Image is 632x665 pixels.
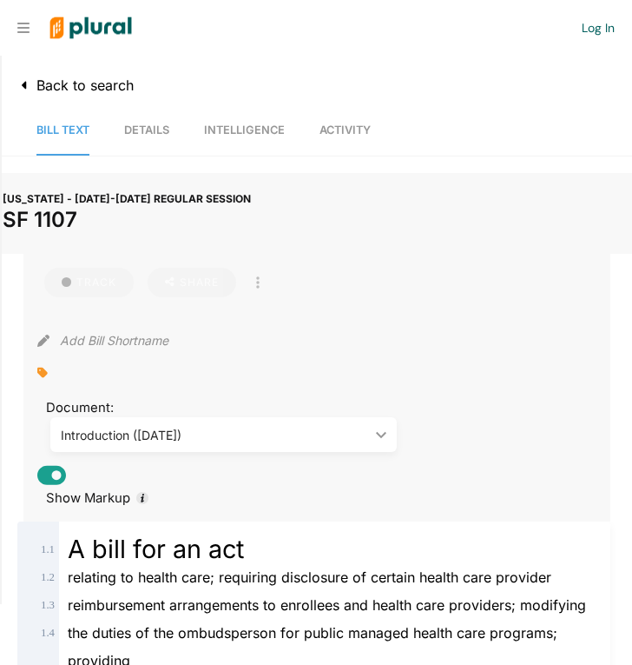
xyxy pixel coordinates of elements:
span: Document: [37,400,127,416]
span: Intelligence [204,123,285,136]
div: Introduction ([DATE]) [61,426,369,444]
a: Activity [319,106,371,156]
div: Add tags [37,360,48,386]
span: relating to health care; requiring disclosure of certain health care provider [68,569,551,586]
span: 1 . 3 [41,599,55,611]
span: 1 . 2 [41,571,55,583]
button: Back to search [2,69,145,102]
span: 1 . 1 [41,543,55,555]
button: Share [148,268,236,297]
span: Details [124,123,169,136]
div: Tooltip anchor [135,490,150,506]
a: Intelligence [204,106,285,156]
a: Back to search [13,76,134,94]
h1: SF 1107 [3,208,631,233]
a: Bill Text [36,106,89,156]
button: Add Bill Shortname [60,327,168,355]
a: Details [124,106,169,156]
span: Activity [319,123,371,136]
img: Logo for Plural [36,1,145,56]
span: Back to search [28,76,134,94]
button: Share [141,268,243,297]
span: Show Markup [37,490,130,506]
span: reimbursement arrangements to enrollees and health care providers; modifying [68,596,586,614]
span: 1 . 4 [41,627,55,639]
span: Bill Text [36,123,89,136]
a: Log In [582,20,615,36]
span: [US_STATE] - [DATE]-[DATE] REGULAR SESSION [3,192,251,205]
button: Track [44,268,134,297]
span: A bill for an act [68,534,244,564]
